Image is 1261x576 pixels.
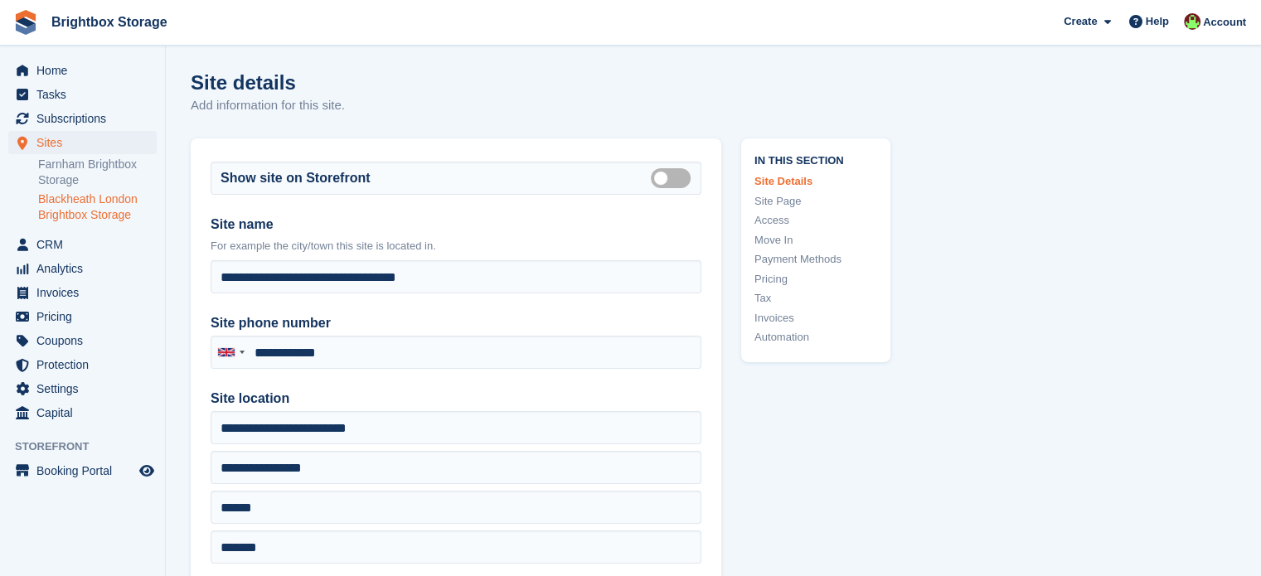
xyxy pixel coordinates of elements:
label: Show site on Storefront [221,168,370,188]
label: Site location [211,389,701,409]
a: menu [8,305,157,328]
a: menu [8,401,157,424]
span: Account [1203,14,1246,31]
a: Tax [754,290,877,307]
a: menu [8,459,157,482]
a: Move In [754,232,877,249]
span: CRM [36,233,136,256]
a: Farnham Brightbox Storage [38,157,157,188]
a: Site Details [754,173,877,190]
a: Automation [754,329,877,346]
label: Site phone number [211,313,701,333]
label: Site name [211,215,701,235]
span: Storefront [15,438,165,455]
a: menu [8,257,157,280]
a: Invoices [754,310,877,327]
a: menu [8,83,157,106]
a: Access [754,212,877,229]
a: Preview store [137,461,157,481]
a: Payment Methods [754,251,877,268]
a: Pricing [754,271,877,288]
a: menu [8,353,157,376]
span: Invoices [36,281,136,304]
span: Coupons [36,329,136,352]
a: Brightbox Storage [45,8,174,36]
span: Help [1146,13,1169,30]
span: Subscriptions [36,107,136,130]
a: menu [8,329,157,352]
span: Protection [36,353,136,376]
div: United Kingdom: +44 [211,336,250,368]
span: Analytics [36,257,136,280]
span: Tasks [36,83,136,106]
a: menu [8,131,157,154]
a: menu [8,233,157,256]
span: Booking Portal [36,459,136,482]
span: Sites [36,131,136,154]
a: menu [8,107,157,130]
a: Blackheath London Brightbox Storage [38,191,157,223]
p: Add information for this site. [191,96,345,115]
h1: Site details [191,71,345,94]
span: Capital [36,401,136,424]
span: Home [36,59,136,82]
img: stora-icon-8386f47178a22dfd0bd8f6a31ec36ba5ce8667c1dd55bd0f319d3a0aa187defe.svg [13,10,38,35]
a: menu [8,59,157,82]
a: Site Page [754,193,877,210]
span: Create [1064,13,1097,30]
img: Marlena [1184,13,1200,30]
a: menu [8,377,157,400]
span: Pricing [36,305,136,328]
span: Settings [36,377,136,400]
a: menu [8,281,157,304]
label: Is public [651,177,697,179]
p: For example the city/town this site is located in. [211,238,701,254]
span: In this section [754,152,877,167]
